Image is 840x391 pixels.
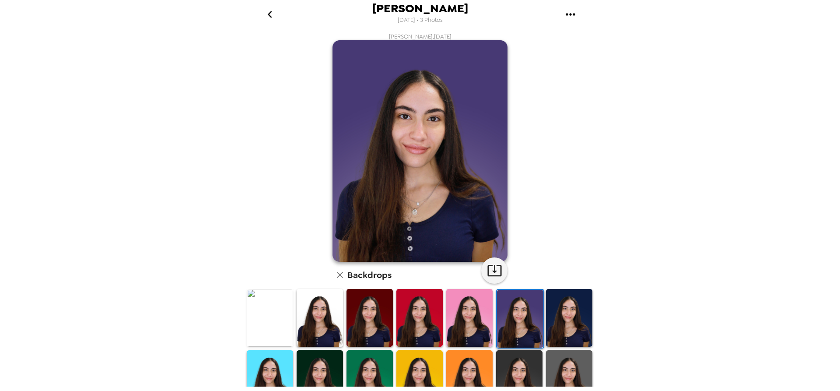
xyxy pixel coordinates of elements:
img: user [332,40,507,262]
span: [PERSON_NAME] [372,3,468,14]
img: Original [247,289,293,347]
span: [PERSON_NAME] , [DATE] [389,33,451,40]
span: [DATE] • 3 Photos [398,14,443,26]
h6: Backdrops [347,268,392,282]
